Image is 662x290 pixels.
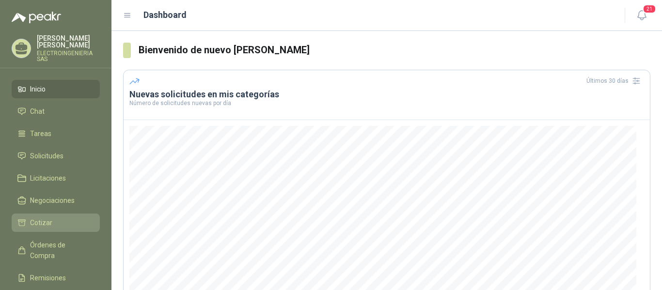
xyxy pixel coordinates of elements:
[643,4,656,14] span: 21
[586,73,644,89] div: Últimos 30 días
[633,7,650,24] button: 21
[37,35,100,48] p: [PERSON_NAME] [PERSON_NAME]
[12,147,100,165] a: Solicitudes
[12,80,100,98] a: Inicio
[12,214,100,232] a: Cotizar
[30,273,66,283] span: Remisiones
[12,236,100,265] a: Órdenes de Compra
[30,217,52,228] span: Cotizar
[12,102,100,121] a: Chat
[12,191,100,210] a: Negociaciones
[143,8,187,22] h1: Dashboard
[129,100,644,106] p: Número de solicitudes nuevas por día
[30,195,75,206] span: Negociaciones
[12,269,100,287] a: Remisiones
[139,43,650,58] h3: Bienvenido de nuevo [PERSON_NAME]
[37,50,100,62] p: ELECTROINGENIERIA SAS
[12,169,100,187] a: Licitaciones
[12,12,61,23] img: Logo peakr
[30,84,46,94] span: Inicio
[30,151,63,161] span: Solicitudes
[30,128,51,139] span: Tareas
[12,124,100,143] a: Tareas
[30,173,66,183] span: Licitaciones
[129,89,644,100] h3: Nuevas solicitudes en mis categorías
[30,106,45,117] span: Chat
[30,240,91,261] span: Órdenes de Compra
